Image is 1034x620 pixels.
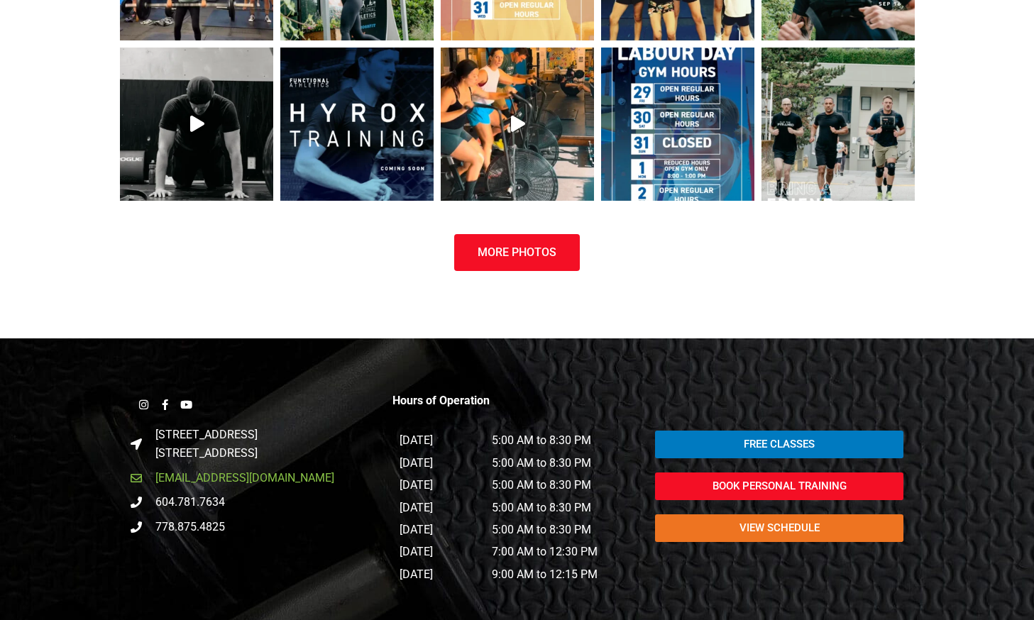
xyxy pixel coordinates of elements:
[280,48,434,201] img: 🏁 Something BIG is coming to Functional Athletics. The world’s most exciting fitness race is maki...
[400,521,477,539] p: [DATE]
[131,469,379,487] a: [EMAIL_ADDRESS][DOMAIN_NAME]
[392,394,490,407] strong: Hours of Operation
[655,472,903,500] a: Book Personal Training
[131,518,379,536] a: 778.875.4825
[120,48,273,201] a: Play
[400,476,477,494] p: [DATE]
[744,439,815,450] span: Free Classes
[761,48,915,201] img: 𝘽𝙧𝙞𝙣𝙜 𝙖 𝙁𝙧𝙞𝙚𝙣𝙙—𝘽𝙪𝙞𝙡𝙙 𝙩𝙝𝙚 𝙁𝘼 𝘾𝙤𝙢𝙢𝙪𝙣𝙞𝙩𝙮 💪 Refer your 𝗳𝗶𝗿𝘀𝘁 friend and earn 𝟭 𝗙𝗥𝗘𝗘 𝗠𝗢𝗡𝗧𝗛 at FA when ...
[492,431,634,450] p: 5:00 AM to 8:30 PM
[454,234,580,271] a: More Photos
[492,499,634,517] p: 5:00 AM to 8:30 PM
[713,481,847,492] span: Book Personal Training
[400,565,477,584] p: [DATE]
[120,48,273,201] img: “Push hard, sweat it out, then recharge. Weekend’s for balance—train strong, rest stronger. 💪😌 Jo...
[400,543,477,561] p: [DATE]
[492,565,634,584] p: 9:00 AM to 12:15 PM
[655,431,903,458] a: Free Classes
[492,454,634,472] p: 5:00 AM to 8:30 PM
[131,493,379,511] a: 604.781.7634
[152,426,258,463] span: [STREET_ADDRESS] [STREET_ADDRESS]
[152,518,225,536] span: 778.875.4825
[739,523,820,533] span: view schedule
[601,48,754,201] img: LABOUR DAY HOURS 🏋️‍♀️ Fri Aug 29 — Regular hours Sat Aug 30 — Regular hours Sun Aug 31 — Closed ...
[190,116,204,132] svg: Play
[131,426,379,463] a: [STREET_ADDRESS][STREET_ADDRESS]
[478,247,556,258] span: More Photos
[441,48,594,201] a: Play
[400,499,477,517] p: [DATE]
[152,493,225,511] span: 604.781.7634
[441,48,594,201] img: Move better with coach-led group classes and personal training built on mobility, compound streng...
[152,469,334,487] span: [EMAIL_ADDRESS][DOMAIN_NAME]
[400,454,477,472] p: [DATE]
[655,514,903,542] a: view schedule
[492,476,634,494] p: 5:00 AM to 8:30 PM
[511,116,525,132] svg: Play
[400,431,477,450] p: [DATE]
[492,543,634,561] p: 7:00 AM to 12:30 PM
[492,521,634,539] p: 5:00 AM to 8:30 PM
